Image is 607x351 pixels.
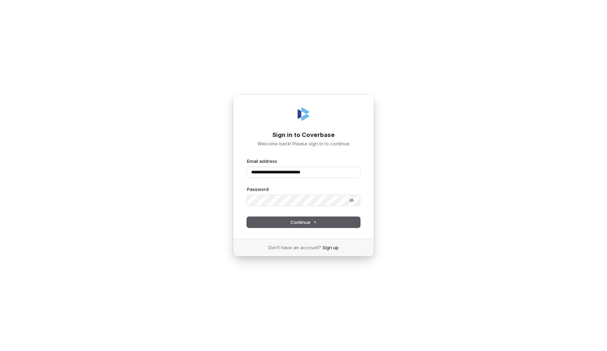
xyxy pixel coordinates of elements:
span: Don’t have an account? [268,244,321,251]
button: Continue [247,217,360,227]
span: Continue [291,219,317,225]
a: Sign up [322,244,339,251]
label: Email address [247,158,277,164]
img: Coverbase [295,106,312,122]
label: Password [247,186,269,192]
h1: Sign in to Coverbase [247,131,360,139]
button: Show password [345,196,359,205]
p: Welcome back! Please sign in to continue [247,140,360,147]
